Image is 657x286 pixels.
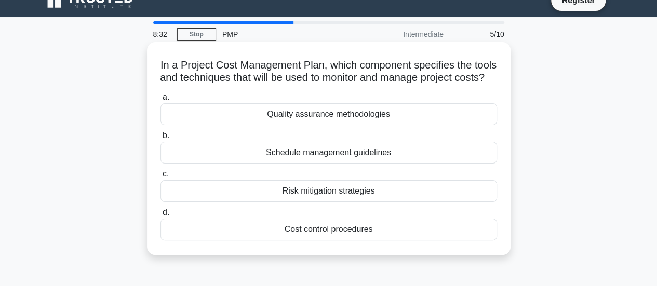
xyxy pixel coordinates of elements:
[160,180,497,202] div: Risk mitigation strategies
[159,59,498,85] h5: In a Project Cost Management Plan, which component specifies the tools and techniques that will b...
[163,92,169,101] span: a.
[216,24,359,45] div: PMP
[160,219,497,240] div: Cost control procedures
[147,24,177,45] div: 8:32
[163,169,169,178] span: c.
[359,24,450,45] div: Intermediate
[160,142,497,164] div: Schedule management guidelines
[163,208,169,216] span: d.
[160,103,497,125] div: Quality assurance methodologies
[163,131,169,140] span: b.
[450,24,511,45] div: 5/10
[177,28,216,41] a: Stop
